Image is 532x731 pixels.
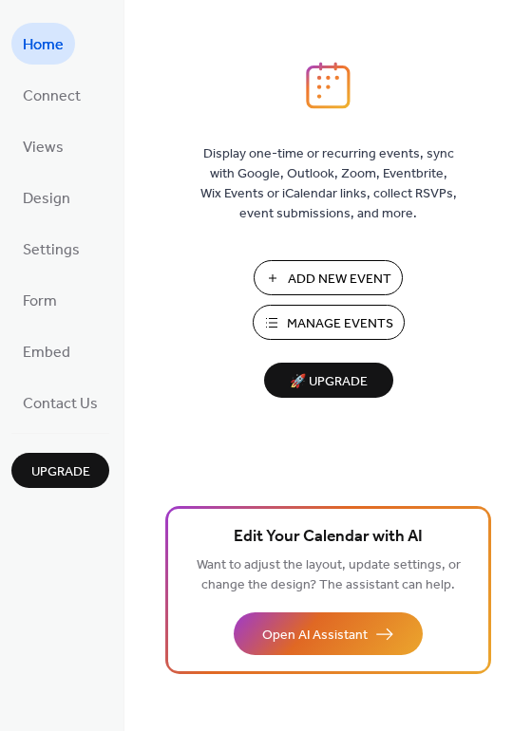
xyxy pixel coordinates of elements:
a: Views [11,125,75,167]
span: 🚀 Upgrade [275,369,382,395]
span: Open AI Assistant [262,626,368,646]
a: Settings [11,228,91,270]
span: Edit Your Calendar with AI [234,524,423,551]
span: Home [23,30,64,61]
button: Upgrade [11,453,109,488]
span: Design [23,184,70,215]
a: Design [11,177,82,218]
a: Contact Us [11,382,109,423]
span: Form [23,287,57,317]
button: 🚀 Upgrade [264,363,393,398]
a: Embed [11,330,82,372]
a: Connect [11,74,92,116]
span: Connect [23,82,81,112]
button: Manage Events [253,305,405,340]
span: Upgrade [31,462,90,482]
span: Manage Events [287,314,393,334]
img: logo_icon.svg [306,62,350,109]
span: Contact Us [23,389,98,420]
span: Display one-time or recurring events, sync with Google, Outlook, Zoom, Eventbrite, Wix Events or ... [200,144,457,224]
span: Views [23,133,64,163]
a: Form [11,279,68,321]
button: Open AI Assistant [234,612,423,655]
span: Add New Event [288,270,391,290]
a: Home [11,23,75,65]
span: Want to adjust the layout, update settings, or change the design? The assistant can help. [197,553,461,598]
button: Add New Event [254,260,403,295]
span: Settings [23,235,80,266]
span: Embed [23,338,70,368]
